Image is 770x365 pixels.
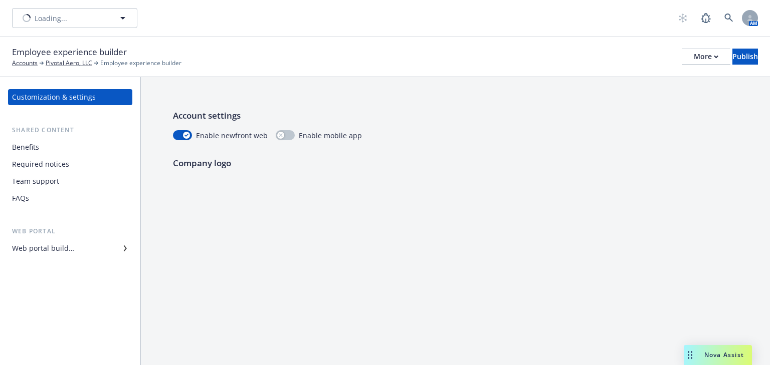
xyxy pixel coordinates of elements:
a: Pivotal Aero, LLC [46,59,92,68]
div: Team support [12,173,59,189]
a: Start snowing [673,8,693,28]
div: More [694,49,718,64]
button: Nova Assist [684,345,752,365]
span: Enable mobile app [299,130,362,141]
a: Required notices [8,156,132,172]
div: Benefits [12,139,39,155]
a: Benefits [8,139,132,155]
div: Web portal builder [12,240,74,256]
button: Loading... [12,8,137,28]
span: Nova Assist [704,350,744,359]
button: Publish [732,49,758,65]
p: Company logo [173,157,738,170]
span: Employee experience builder [100,59,181,68]
div: Shared content [8,125,132,135]
a: Search [719,8,739,28]
p: Account settings [173,109,738,122]
div: Required notices [12,156,69,172]
div: Customization & settings [12,89,96,105]
div: Web portal [8,226,132,236]
a: Team support [8,173,132,189]
div: FAQs [12,190,29,206]
span: Employee experience builder [12,46,127,59]
a: Customization & settings [8,89,132,105]
button: More [682,49,730,65]
a: FAQs [8,190,132,206]
div: Drag to move [684,345,696,365]
div: Publish [732,49,758,64]
span: Enable newfront web [196,130,268,141]
a: Accounts [12,59,38,68]
span: Loading... [35,13,67,24]
a: Web portal builder [8,240,132,256]
a: Report a Bug [696,8,716,28]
